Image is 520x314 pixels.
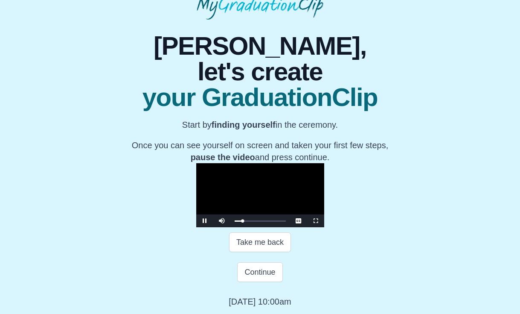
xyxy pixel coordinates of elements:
span: [PERSON_NAME], let's create [130,33,390,85]
div: Progress Bar [235,220,286,222]
p: [DATE] 10:00am [229,296,291,308]
button: Pause [196,214,213,227]
button: Take me back [229,232,291,252]
p: Start by in the ceremony. [130,119,390,131]
button: Captions [290,214,307,227]
div: Video Player [196,163,324,227]
button: Continue [237,262,282,282]
button: Mute [213,214,230,227]
b: finding yourself [212,120,276,129]
p: Once you can see yourself on screen and taken your first few steps, and press continue. [130,139,390,163]
span: your GraduationClip [130,85,390,110]
b: pause the video [191,153,255,162]
button: Fullscreen [307,214,324,227]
